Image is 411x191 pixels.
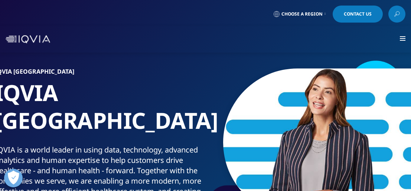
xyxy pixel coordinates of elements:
[333,6,383,23] a: Contact Us
[344,12,372,16] span: Contact Us
[6,35,50,43] img: IQVIA Healthcare Information Technology and Pharma Clinical Research Company
[281,11,323,17] span: Choose a Region
[4,169,23,187] button: Open Preferences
